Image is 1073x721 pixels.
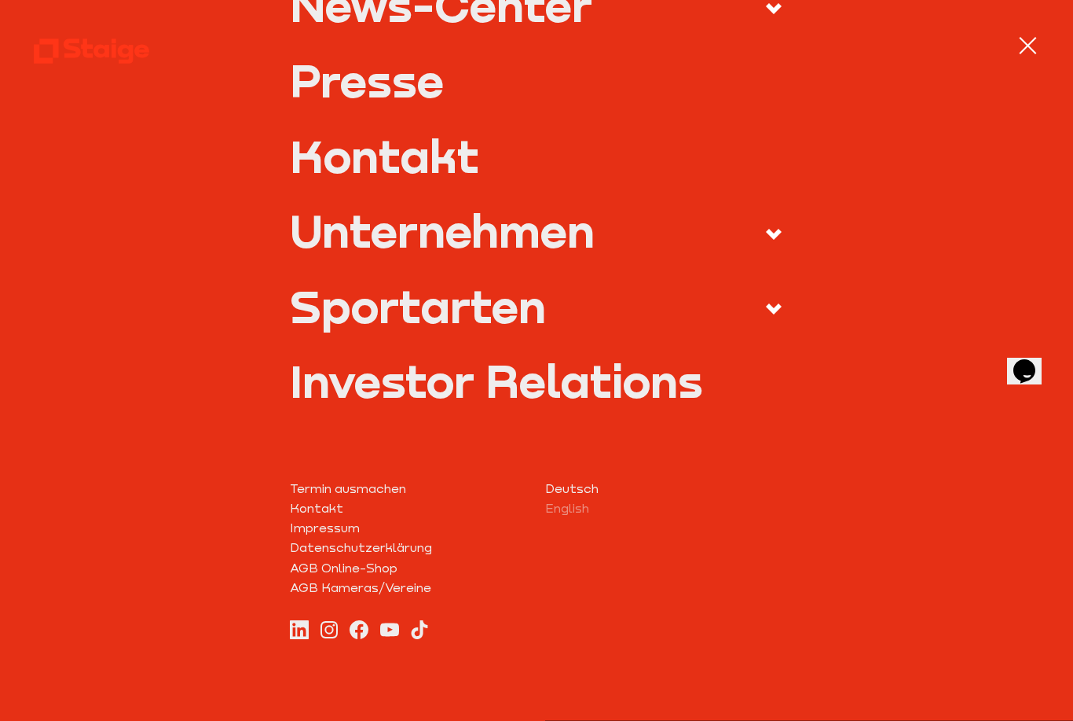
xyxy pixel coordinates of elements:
a: English [545,498,784,518]
a: Deutsch [545,479,784,498]
a: Kontakt [290,133,784,178]
a: AGB Online-Shop [290,558,529,578]
a: Presse [290,57,784,103]
div: Unternehmen [290,208,595,253]
iframe: chat widget [1007,337,1057,384]
a: Termin ausmachen [290,479,529,498]
a: Datenschutzerklärung [290,538,529,557]
a: Impressum [290,518,529,538]
a: AGB Kameras/Vereine [290,578,529,598]
div: Sportarten [290,283,546,329]
a: Investor Relations [290,358,784,403]
a: Kontakt [290,498,529,518]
